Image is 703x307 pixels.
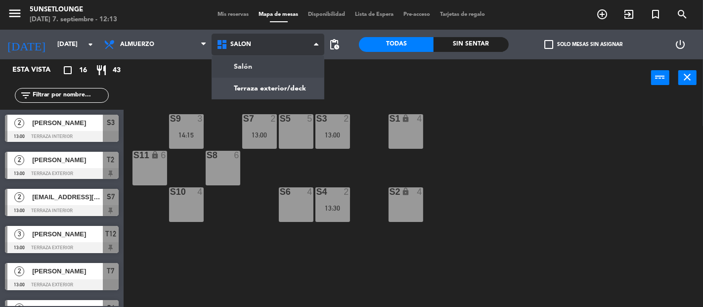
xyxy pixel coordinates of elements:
[151,151,159,159] i: lock
[62,64,74,76] i: crop_square
[678,70,697,85] button: close
[596,8,608,20] i: add_circle_outline
[675,39,687,50] i: power_settings_new
[107,265,115,277] span: T7
[30,15,117,25] div: [DATE] 7. septiembre - 12:13
[32,192,103,202] span: [EMAIL_ADDRESS][DOMAIN_NAME]
[32,229,103,239] span: [PERSON_NAME]
[95,64,107,76] i: restaurant
[655,71,666,83] i: power_input
[133,151,134,160] div: S11
[316,187,317,196] div: S4
[417,114,423,123] div: 4
[242,132,277,138] div: 13:00
[316,114,317,123] div: S3
[682,71,694,83] i: close
[254,12,304,17] span: Mapa de mesas
[30,5,117,15] div: 5unsetlounge
[212,56,324,78] a: Salón
[113,65,121,76] span: 43
[390,187,390,196] div: S2
[14,229,24,239] span: 3
[212,78,324,99] a: Terraza exterior/deck
[270,114,276,123] div: 2
[650,8,661,20] i: turned_in_not
[359,37,434,52] div: Todas
[14,266,24,276] span: 2
[213,12,254,17] span: Mis reservas
[32,90,108,101] input: Filtrar por nombre...
[344,114,350,123] div: 2
[417,187,423,196] div: 4
[120,41,154,48] span: Almuerzo
[328,39,340,50] span: pending_actions
[676,8,688,20] i: search
[161,151,167,160] div: 6
[32,118,103,128] span: [PERSON_NAME]
[623,8,635,20] i: exit_to_app
[544,40,622,49] label: Solo mesas sin asignar
[304,12,351,17] span: Disponibilidad
[315,205,350,212] div: 13:30
[651,70,669,85] button: power_input
[390,114,390,123] div: S1
[14,118,24,128] span: 2
[401,114,410,123] i: lock
[243,114,244,123] div: S7
[434,37,508,52] div: Sin sentar
[105,228,116,240] span: T12
[32,155,103,165] span: [PERSON_NAME]
[351,12,399,17] span: Lista de Espera
[14,192,24,202] span: 2
[399,12,436,17] span: Pre-acceso
[20,89,32,101] i: filter_list
[107,154,115,166] span: T2
[5,64,71,76] div: Esta vista
[79,65,87,76] span: 16
[307,187,313,196] div: 4
[32,266,103,276] span: [PERSON_NAME]
[230,41,251,48] span: Salón
[401,187,410,196] i: lock
[7,6,22,24] button: menu
[7,6,22,21] i: menu
[315,132,350,138] div: 13:00
[344,187,350,196] div: 2
[307,114,313,123] div: 5
[107,191,115,203] span: S7
[107,117,115,129] span: S3
[85,39,96,50] i: arrow_drop_down
[197,187,203,196] div: 4
[234,151,240,160] div: 6
[436,12,490,17] span: Tarjetas de regalo
[197,114,203,123] div: 3
[169,132,204,138] div: 14:15
[14,155,24,165] span: 2
[544,40,553,49] span: check_box_outline_blank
